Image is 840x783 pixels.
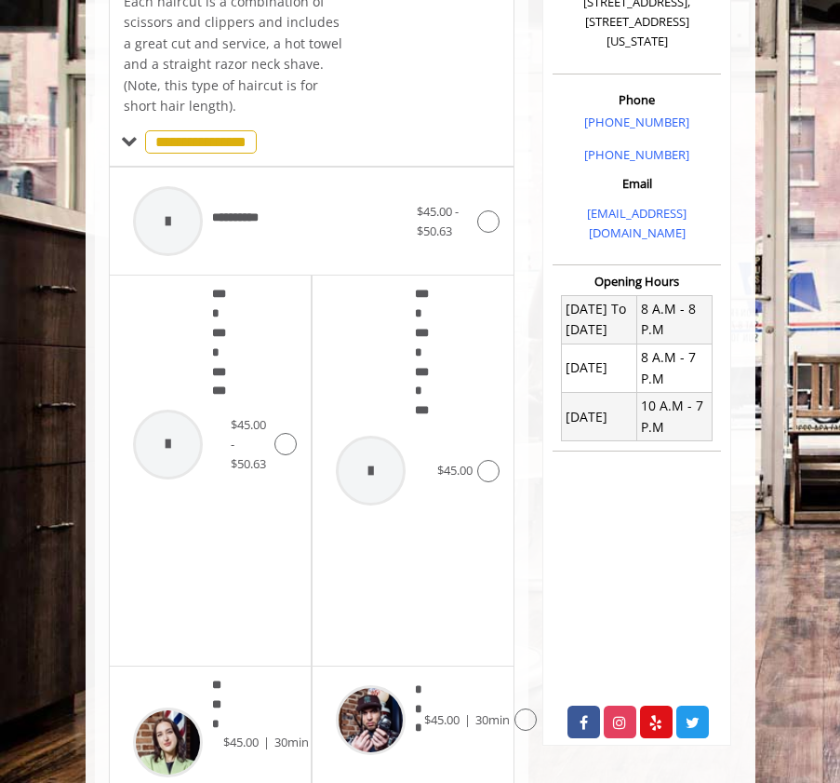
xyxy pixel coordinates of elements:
[475,711,510,728] span: 30min
[562,344,637,392] td: [DATE]
[464,711,471,728] span: |
[637,295,713,344] td: 8 A.M - 8 P.M
[557,93,716,106] h3: Phone
[417,203,459,239] span: $45.00 - $50.63
[553,275,721,288] h3: Opening Hours
[584,114,689,130] a: [PHONE_NUMBER]
[263,734,270,750] span: |
[231,416,266,472] span: $45.00 - $50.63
[637,393,713,441] td: 10 A.M - 7 P.M
[584,146,689,163] a: [PHONE_NUMBER]
[437,462,473,479] span: $45.00
[562,393,637,441] td: [DATE]
[637,344,713,392] td: 8 A.M - 7 P.M
[424,711,460,728] span: $45.00
[562,295,637,344] td: [DATE] To [DATE]
[557,177,716,190] h3: Email
[587,205,687,241] a: [EMAIL_ADDRESS][DOMAIN_NAME]
[274,734,309,750] span: 30min
[223,734,259,750] span: $45.00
